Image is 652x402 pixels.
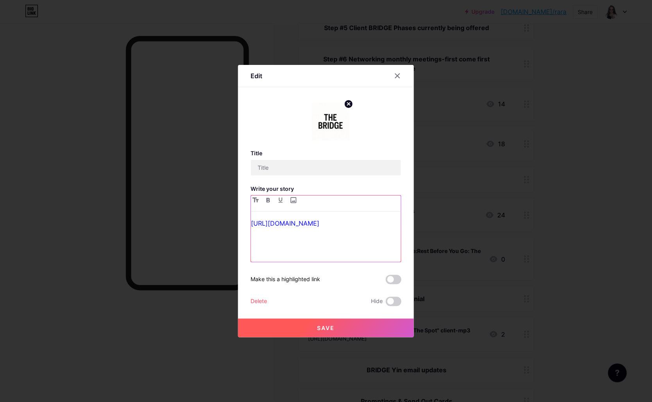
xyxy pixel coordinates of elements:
[251,297,267,306] div: Delete
[251,219,319,227] a: [URL][DOMAIN_NAME]
[251,160,401,176] input: Title
[251,185,401,192] h3: Write your story
[251,150,401,156] h3: Title
[317,325,335,331] span: Save
[312,103,349,140] img: link_thumbnail
[251,275,320,284] div: Make this a highlighted link
[251,71,262,81] div: Edit
[371,297,383,306] span: Hide
[238,319,414,337] button: Save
